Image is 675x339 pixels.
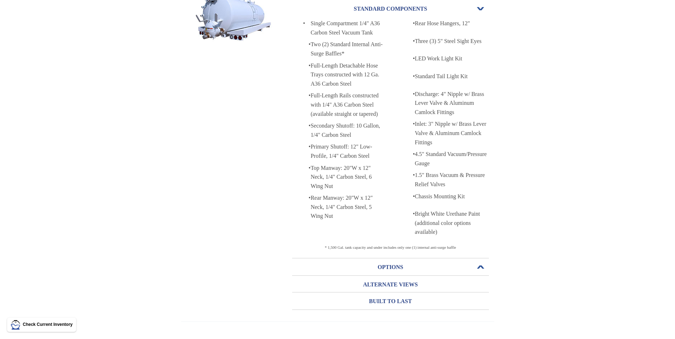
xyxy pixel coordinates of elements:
[407,119,415,129] p: •
[415,72,489,81] div: Standard Tail Light Kit
[476,265,485,270] span: Open or Close
[292,293,489,310] a: BUILT TO LAST
[415,171,489,189] div: 1.5" Brass Vacuum & Pressure Relief Valves
[415,209,489,237] div: Bright White Urethane Paint (additional color options available)
[311,121,385,139] div: Secondary Shutoff: 10 Gallon, 1/4" Carbon Steel
[415,19,489,28] div: Rear Hose Hangers, 12"
[311,19,385,37] div: Single Compartment 1/4" A36 Carbon Steel Vacuum Tank
[311,61,385,88] div: Full-Length Detachable Hose Trays constructed with 12 Ga. A36 Carbon Steel
[303,40,311,49] p: •
[311,163,385,191] div: Top Manway: 20"W x 12" Neck, 1/4" Carbon Steel, 6 Wing Nut
[415,54,489,63] div: LED Work Light Kit
[311,193,385,221] div: Rear Manway: 20"W x 12" Neck, 1/4" Carbon Steel, 5 Wing Nut
[292,0,489,17] a: STANDARD COMPONENTSOpen or Close
[303,121,311,130] p: •
[407,19,415,28] p: •
[415,37,489,46] div: Three (3) 5" Steel Sight Eyes
[407,192,415,201] p: •
[292,259,489,275] a: OPTIONSOpen or Close
[407,171,415,180] p: •
[311,91,385,118] div: Full-Length Rails constructed with 1/4" A36 Carbon Steel (available straight or tapered)
[303,61,311,70] p: •
[311,142,385,160] div: Primary Shutoff: 12" Low-Profile, 1/4" Carbon Steel
[407,37,415,46] p: •
[476,6,485,11] span: Open or Close
[407,150,415,159] p: •
[23,321,73,328] p: Check Current Inventory
[303,91,311,100] p: •
[407,54,415,63] p: •
[407,72,415,81] p: •
[303,142,311,151] p: •
[292,296,489,307] h3: BUILT TO LAST
[325,245,456,249] span: * 1,500 Gal. tank capacity and under includes only one (1) internal anti-surge baffle
[415,150,489,168] div: 4.5" Standard Vacuum/Pressure Gauge
[298,19,305,28] p: •
[311,40,385,58] div: Two (2) Standard Internal Anti-Surge Baffles*
[415,119,489,147] div: Inlet: 3" Nipple w/ Brass Lever Valve & Aluminum Camlock Fittings
[292,3,489,15] h3: STANDARD COMPONENTS
[415,192,489,201] div: Chassis Mounting Kit
[292,279,489,290] h3: ALTERNATE VIEWS
[415,90,489,117] div: Discharge: 4" Nipple w/ Brass Lever Valve & Aluminum Camlock Fittings
[292,262,489,273] h3: OPTIONS
[407,90,415,99] p: •
[303,193,311,203] p: •
[407,209,415,219] p: •
[303,163,311,173] p: •
[11,320,21,330] img: LMT Icon
[292,276,489,293] a: ALTERNATE VIEWS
